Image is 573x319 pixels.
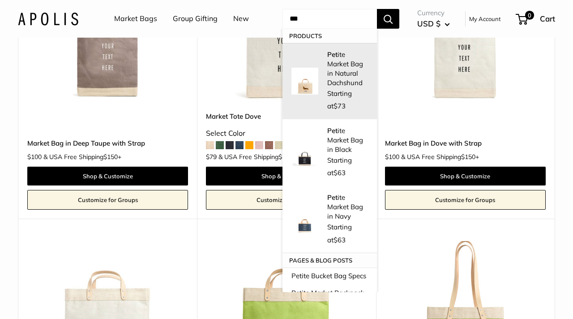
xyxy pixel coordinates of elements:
[377,9,399,29] button: Search
[327,156,352,177] span: Starting at
[327,126,368,154] p: ite Market Bag in Black
[282,9,377,29] input: Search...
[334,235,346,244] span: $63
[517,12,555,26] a: 0 Cart
[385,138,546,148] a: Market Bag in Dove with Strap
[206,190,367,210] a: Customize for Groups
[540,14,555,23] span: Cart
[327,50,338,59] strong: Pet
[327,193,338,202] strong: Pet
[103,153,118,161] span: $150
[401,154,479,160] span: & USA Free Shipping +
[206,153,217,161] span: $79
[282,267,377,285] a: Petite Bucket Bag Specs
[385,167,546,185] a: Shop & Customize
[461,153,475,161] span: $150
[282,43,377,119] a: Petite Market Bag in Natural Dachshund Petite Market Bag in Natural Dachshund Starting at$73
[282,285,377,314] a: Petite Market Backpack Specs
[291,206,318,233] img: description_Make it yours with custom text.
[327,126,338,135] strong: Pet
[18,12,78,25] img: Apolis
[206,167,367,185] a: Shop & Customize
[27,138,188,148] a: Market Bag in Deep Taupe with Strap
[282,186,377,253] a: description_Make it yours with custom text. Petite Market Bag in Navy Starting at$63
[218,154,296,160] span: & USA Free Shipping +
[417,7,450,19] span: Currency
[385,153,399,161] span: $100
[43,154,121,160] span: & USA Free Shipping +
[27,153,42,161] span: $100
[233,12,249,26] a: New
[469,13,501,24] a: My Account
[327,50,368,87] p: ite Market Bag in Natural Dachshund
[282,119,377,186] a: description_Make it yours with custom printed text. Petite Market Bag in Black Starting at$63
[206,111,367,121] a: Market Tote Dove
[327,223,352,244] span: Starting at
[525,11,534,20] span: 0
[278,153,293,161] span: $150
[417,17,450,31] button: USD $
[334,168,346,177] span: $63
[206,127,367,140] div: Select Color
[27,190,188,210] a: Customize for Groups
[291,68,318,95] img: Petite Market Bag in Natural Dachshund
[291,139,318,166] img: description_Make it yours with custom printed text.
[282,253,377,267] p: Pages & Blog posts
[385,190,546,210] a: Customize for Groups
[114,12,157,26] a: Market Bags
[417,19,440,28] span: USD $
[334,102,346,110] span: $73
[327,89,352,110] span: Starting at
[173,12,218,26] a: Group Gifting
[27,167,188,185] a: Shop & Customize
[282,29,377,43] p: Products
[327,193,368,221] p: ite Market Bag in Navy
